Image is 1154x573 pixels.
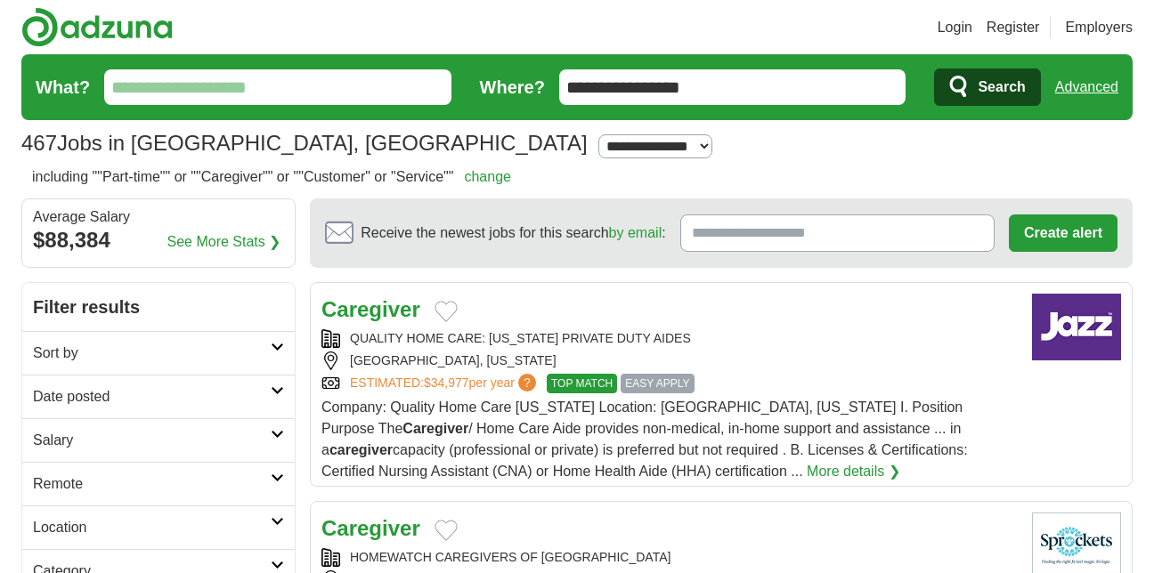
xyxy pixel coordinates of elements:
strong: Caregiver [402,421,468,436]
div: [GEOGRAPHIC_DATA], [US_STATE] [321,351,1018,370]
h2: including ""Part-time"" or ""Caregiver"" or ""Customer" or "Service"" [32,166,511,188]
a: Date posted [22,375,295,418]
span: 467 [21,127,57,159]
h1: Jobs in [GEOGRAPHIC_DATA], [GEOGRAPHIC_DATA] [21,131,588,155]
a: Advanced [1055,69,1118,105]
label: Where? [480,74,545,101]
a: More details ❯ [807,461,900,482]
a: Sort by [22,331,295,375]
a: by email [609,225,662,240]
span: TOP MATCH [547,374,617,393]
span: Company: Quality Home Care [US_STATE] Location: [GEOGRAPHIC_DATA], [US_STATE] I. Position Purpose... [321,399,968,479]
img: Adzuna logo [21,7,173,47]
h2: Remote [33,473,271,495]
span: EASY APPLY [621,374,694,393]
div: Average Salary [33,210,284,224]
button: Create alert [1009,214,1117,252]
a: See More Stats ❯ [167,231,281,253]
div: HOMEWATCH CAREGIVERS OF [GEOGRAPHIC_DATA] [321,548,1018,567]
span: $34,977 [424,375,469,390]
a: Salary [22,418,295,462]
div: $88,384 [33,224,284,256]
a: Employers [1065,17,1133,38]
a: Remote [22,462,295,505]
a: Login [938,17,972,38]
span: ? [518,374,536,391]
h2: Salary [33,430,271,451]
div: QUALITY HOME CARE: [US_STATE] PRIVATE DUTY AIDES [321,329,1018,348]
a: Register [987,17,1040,38]
a: Caregiver [321,516,420,540]
strong: caregiver [329,442,393,457]
button: Add to favorite jobs [435,301,458,322]
img: Company logo [1032,294,1121,360]
a: Caregiver [321,297,420,321]
a: ESTIMATED:$34,977per year? [350,374,540,393]
label: What? [36,74,90,101]
h2: Location [33,517,271,538]
h2: Filter results [22,283,295,331]
h2: Date posted [33,386,271,408]
button: Add to favorite jobs [435,520,458,541]
h2: Sort by [33,343,271,364]
a: change [464,169,511,184]
a: Location [22,505,295,549]
span: Search [978,69,1025,105]
button: Search [934,69,1040,106]
span: Receive the newest jobs for this search : [361,222,665,244]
